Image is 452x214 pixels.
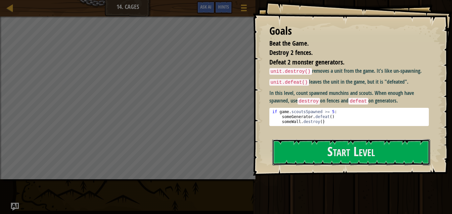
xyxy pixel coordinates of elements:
[261,39,427,48] li: Beat the Game.
[297,98,320,105] code: destroy
[218,4,229,10] span: Hints
[197,1,215,14] button: Ask AI
[236,1,252,17] button: Show game menu
[11,203,19,211] button: Ask AI
[269,67,429,75] p: removes a unit from the game. It's like un-spawning.
[261,48,427,58] li: Destroy 2 fences.
[269,79,309,86] code: unit.defeat()
[269,23,429,39] div: Goals
[269,58,344,66] span: Defeat 2 monster generators.
[269,39,309,48] span: Beat the Game.
[348,98,368,105] code: defeat
[269,68,312,75] code: unit.destroy()
[269,48,313,57] span: Destroy 2 fences.
[200,4,211,10] span: Ask AI
[269,78,429,86] p: leaves the unit in the game, but it is "defeated".
[272,139,430,165] button: Start Level
[261,58,427,67] li: Defeat 2 monster generators.
[269,89,429,105] p: In this level, count spawned munchins and scouts. When enough have spawned, use on fences and on ...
